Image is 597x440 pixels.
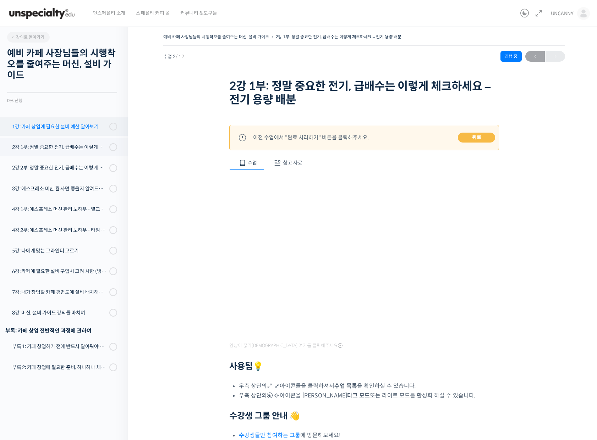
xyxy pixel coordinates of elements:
a: ←이전 [525,51,545,62]
div: 3강: 에스프레소 머신 뭘 사면 좋을지 알려드려요 - 에스프레소 머신 가이드 [12,185,107,193]
span: / 12 [176,54,184,60]
a: 대화 [47,225,92,243]
span: ← [525,52,545,61]
b: 수업 목록 [334,382,357,390]
h3: 부록: 카페 창업 전반적인 과정에 관하여 [5,326,117,335]
div: 1강: 카페 창업에 필요한 설비 예산 알아보기 [12,123,107,130]
a: 수강생들만 참여하는 그룹 [239,431,300,439]
div: 8강: 머신, 설비 가이드 강의를 마치며 [12,309,107,317]
div: 7강: 내가 창업할 카페 평면도에 설비 배치해보기 (실습 과제) [12,288,107,296]
a: 홈 [2,225,47,243]
div: 부록 2: 카페 창업에 필요한 준비, 하나하나 체크해보기 [12,363,107,371]
div: 부록 1: 카페 창업하기 전에 반드시 알아둬야 할 현실 [12,342,107,350]
span: 대화 [65,236,73,241]
div: 2강 2부: 정말 중요한 전기, 급배수는 이렇게 체크하세요 - 매장 급배수 배치 및 구조 확인 [12,164,107,172]
h2: 예비 카페 사장님들의 시행착오를 줄여주는 머신, 설비 가이드 [7,48,117,81]
span: 영상이 끊기[DEMOGRAPHIC_DATA] 여기를 클릭해주세요 [229,343,343,349]
h1: 2강 1부: 정말 중요한 전기, 급배수는 이렇게 체크하세요 – 전기 용량 배분 [229,79,499,107]
a: 뒤로 [458,133,495,143]
a: 설정 [92,225,136,243]
strong: 사용팁 [229,361,263,372]
a: 예비 카페 사장님들의 시행착오를 줄여주는 머신, 설비 가이드 [163,34,269,39]
li: 우측 상단의 아이콘을 [PERSON_NAME] 또는 라이트 모드를 활성화 하실 수 있습니다. [239,391,499,400]
div: 진행 중 [500,51,522,62]
div: 6강: 카페에 필요한 설비 구입시 고려 사항 (냉장고, 온수기, 제빙기, 블렌더) [12,267,107,275]
span: 홈 [22,235,27,241]
a: 2강 1부: 정말 중요한 전기, 급배수는 이렇게 체크하세요 – 전기 용량 배분 [275,34,401,39]
strong: 💡 [253,361,263,372]
div: 4강 1부: 에스프레소 머신 관리 노하우 - 열교환기(HX) 보일러, 다중 보일러 머신의 차이 [12,205,107,213]
li: 에 방문해보세요! [239,430,499,440]
span: 설정 [110,235,118,241]
div: 0% 진행 [7,99,117,103]
div: 2강 1부: 정말 중요한 전기, 급배수는 이렇게 체크하세요 - 전기 용량 배분 [12,143,107,151]
strong: 수강생 그룹 안내 👋 [229,411,300,421]
b: 다크 모드 [347,392,370,399]
span: 강의로 돌아가기 [11,34,44,40]
span: 수업 [248,160,257,166]
div: 5강: 나에게 맞는 그라인더 고르기 [12,247,107,255]
li: 우측 상단의 아이콘들을 클릭하셔서 을 확인하실 수 있습니다. [239,381,499,391]
a: 강의로 돌아가기 [7,32,50,43]
div: 4강 2부: 에스프레소 머신 관리 노하우 - 타임 온오프, 자동청소, 프리인퓨전 기능의 활용 [12,226,107,234]
span: 참고 자료 [283,160,302,166]
span: UNCANNY [551,10,574,17]
div: 이전 수업에서 "완료 처리하기" 버튼을 클릭해주세요. [253,133,369,142]
span: 수업 2 [163,54,184,59]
